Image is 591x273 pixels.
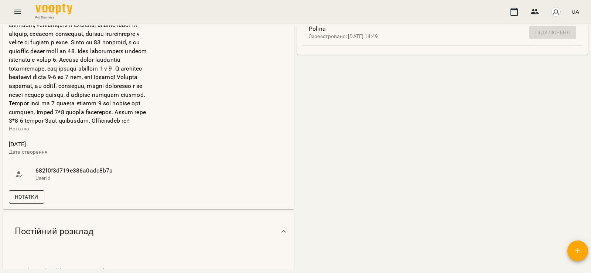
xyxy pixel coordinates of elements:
[568,5,582,18] button: UA
[15,192,38,201] span: Нотатки
[9,3,27,21] button: Menu
[35,15,72,20] span: For Business
[551,7,561,17] img: avatar_s.png
[15,226,93,237] span: Постійний розклад
[9,125,147,133] p: Нотатка
[9,140,147,149] span: [DATE]
[9,149,147,156] p: Дата створення
[9,190,44,204] button: Нотатки
[571,8,579,16] span: UA
[309,33,564,40] p: Зареєстровано: [DATE] 14:49
[35,4,72,14] img: Voopty Logo
[3,212,294,250] div: Постійний розклад
[35,175,141,182] p: UserId
[35,166,141,175] span: 682f0f3d719e386a0adc8b7a
[309,24,564,33] span: Polina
